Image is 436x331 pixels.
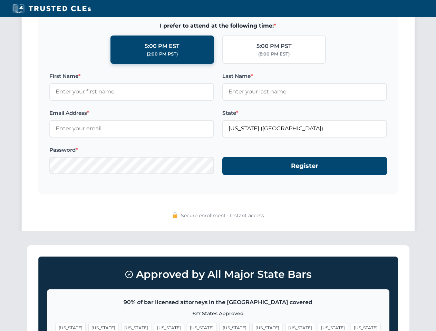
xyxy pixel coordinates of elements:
[256,42,292,51] div: 5:00 PM PST
[49,120,214,137] input: Enter your email
[145,42,180,51] div: 5:00 PM EST
[49,146,214,154] label: Password
[49,72,214,80] label: First Name
[49,21,387,30] span: I prefer to attend at the following time:
[258,51,290,58] div: (8:00 PM EST)
[222,120,387,137] input: Florida (FL)
[172,212,178,218] img: 🔒
[10,3,93,14] img: Trusted CLEs
[147,51,178,58] div: (2:00 PM PST)
[47,265,389,284] h3: Approved by All Major State Bars
[181,212,264,219] span: Secure enrollment • Instant access
[49,83,214,100] input: Enter your first name
[49,109,214,117] label: Email Address
[56,298,381,307] p: 90% of bar licensed attorneys in the [GEOGRAPHIC_DATA] covered
[222,109,387,117] label: State
[56,310,381,317] p: +27 States Approved
[222,157,387,175] button: Register
[222,72,387,80] label: Last Name
[222,83,387,100] input: Enter your last name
